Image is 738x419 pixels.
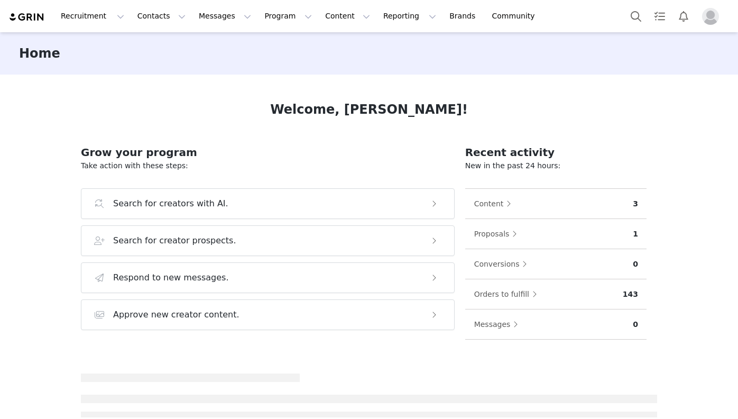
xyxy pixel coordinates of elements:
[474,256,533,272] button: Conversions
[81,299,455,330] button: Approve new creator content.
[672,4,695,28] button: Notifications
[486,4,546,28] a: Community
[474,316,524,333] button: Messages
[270,100,468,119] h1: Welcome, [PERSON_NAME]!
[113,197,228,210] h3: Search for creators with AI.
[19,44,60,63] h3: Home
[633,259,638,270] p: 0
[81,262,455,293] button: Respond to new messages.
[8,12,45,22] img: grin logo
[113,271,229,284] h3: Respond to new messages.
[633,319,638,330] p: 0
[474,195,517,212] button: Content
[81,160,455,171] p: Take action with these steps:
[258,4,318,28] button: Program
[377,4,442,28] button: Reporting
[633,198,638,210] p: 3
[113,308,239,321] h3: Approve new creator content.
[696,8,730,25] button: Profile
[648,4,671,28] a: Tasks
[623,289,638,300] p: 143
[81,144,455,160] h2: Grow your program
[192,4,257,28] button: Messages
[131,4,192,28] button: Contacts
[474,225,523,242] button: Proposals
[474,286,542,303] button: Orders to fulfill
[319,4,376,28] button: Content
[113,234,236,247] h3: Search for creator prospects.
[465,160,647,171] p: New in the past 24 hours:
[54,4,131,28] button: Recruitment
[624,4,648,28] button: Search
[702,8,719,25] img: placeholder-profile.jpg
[81,188,455,219] button: Search for creators with AI.
[633,229,638,240] p: 1
[443,4,485,28] a: Brands
[465,144,647,160] h2: Recent activity
[81,225,455,256] button: Search for creator prospects.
